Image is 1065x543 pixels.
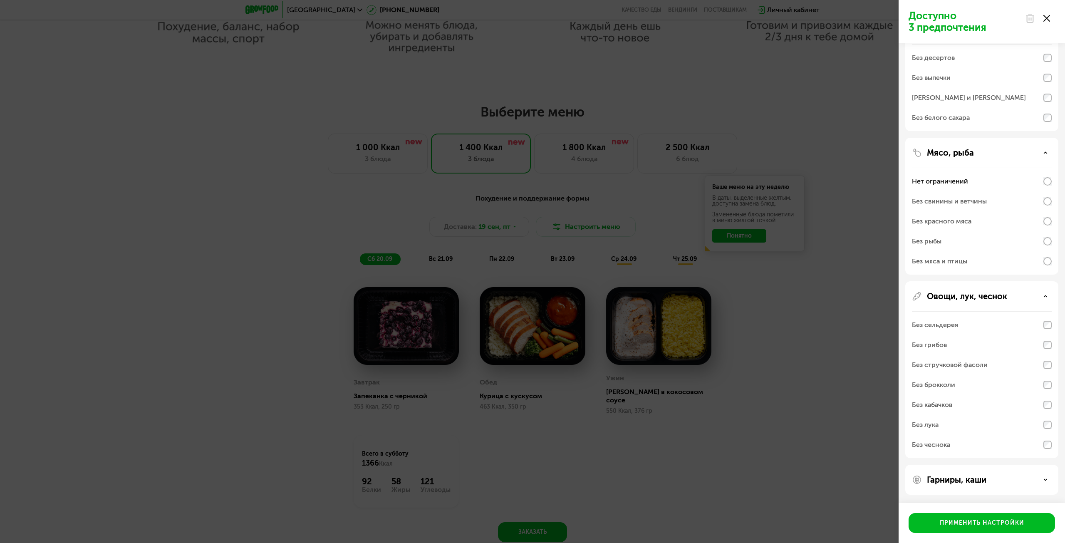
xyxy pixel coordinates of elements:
[912,216,971,226] div: Без красного мяса
[912,236,941,246] div: Без рыбы
[927,291,1007,301] p: Овощи, лук, чеснок
[912,380,955,390] div: Без брокколи
[912,176,968,186] div: Нет ограничений
[912,73,951,83] div: Без выпечки
[912,196,987,206] div: Без свинины и ветчины
[912,400,952,410] div: Без кабачков
[912,440,950,450] div: Без чеснока
[912,320,958,330] div: Без сельдерея
[912,93,1026,103] div: [PERSON_NAME] и [PERSON_NAME]
[912,53,955,63] div: Без десертов
[912,420,939,430] div: Без лука
[912,360,988,370] div: Без стручковой фасоли
[912,256,967,266] div: Без мяса и птицы
[927,475,986,485] p: Гарниры, каши
[940,519,1024,527] div: Применить настройки
[909,513,1055,533] button: Применить настройки
[912,340,947,350] div: Без грибов
[912,113,970,123] div: Без белого сахара
[909,10,1020,33] p: Доступно 3 предпочтения
[927,148,974,158] p: Мясо, рыба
